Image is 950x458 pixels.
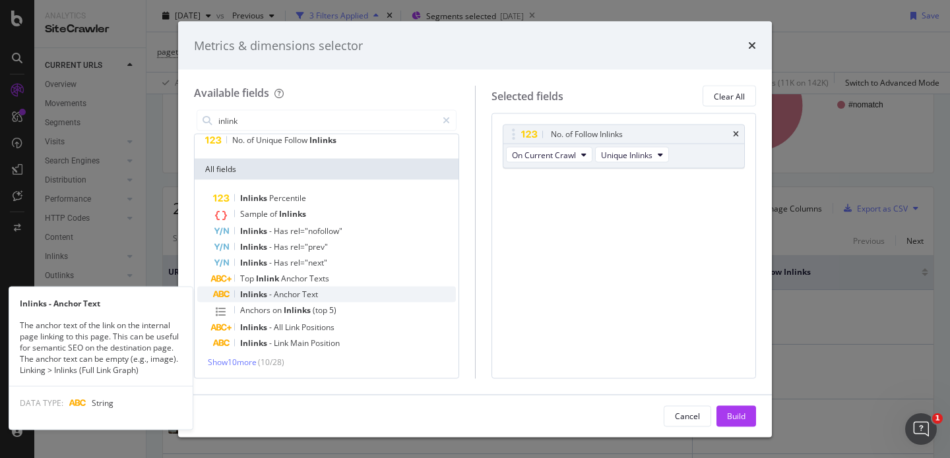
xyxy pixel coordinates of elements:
[240,273,256,284] span: Top
[208,357,257,368] span: Show 10 more
[9,297,193,308] div: Inlinks - Anchor Text
[714,90,745,101] div: Clear All
[905,413,937,445] iframe: Intercom live chat
[274,337,290,349] span: Link
[595,147,669,163] button: Unique Inlinks
[733,130,739,138] div: times
[503,125,745,169] div: No. of Follow InlinkstimesOn Current CrawlUnique Inlinks
[279,208,306,219] span: Inlinks
[284,134,309,146] span: Follow
[232,134,247,146] span: No.
[290,225,342,237] span: rel="nofollow"
[272,304,284,316] span: on
[240,257,269,268] span: Inlinks
[256,273,281,284] span: Inlink
[240,304,272,316] span: Anchors
[491,88,563,103] div: Selected fields
[290,257,327,268] span: rel="next"
[601,149,652,160] span: Unique Inlinks
[194,86,269,100] div: Available fields
[329,304,336,316] span: 5)
[270,208,279,219] span: of
[240,192,269,204] span: Inlinks
[256,134,284,146] span: Unique
[274,257,290,268] span: Has
[258,357,284,368] span: ( 10 / 28 )
[512,149,576,160] span: On Current Crawl
[269,337,274,349] span: -
[932,413,943,424] span: 1
[290,241,328,252] span: rel="prev"
[703,86,756,107] button: Clear All
[675,410,700,421] div: Cancel
[269,257,274,268] span: -
[716,405,756,426] button: Build
[240,337,269,349] span: Inlinks
[309,134,336,146] span: Inlinks
[194,37,363,54] div: Metrics & dimensions selector
[309,273,329,284] span: Texts
[269,225,274,237] span: -
[274,225,290,237] span: Has
[285,322,301,333] span: Link
[313,304,329,316] span: (top
[727,410,745,421] div: Build
[274,322,285,333] span: All
[274,289,302,300] span: Anchor
[284,304,313,316] span: Inlinks
[195,159,459,180] div: All fields
[748,37,756,54] div: times
[281,273,309,284] span: Anchor
[178,21,772,437] div: modal
[247,134,256,146] span: of
[551,128,623,141] div: No. of Follow Inlinks
[240,289,269,300] span: Inlinks
[290,337,311,349] span: Main
[269,289,274,300] span: -
[506,147,592,163] button: On Current Crawl
[217,111,437,130] input: Search by field name
[9,319,193,376] div: The anchor text of the link on the internal page linking to this page. This can be useful for sem...
[240,208,270,219] span: Sample
[269,322,274,333] span: -
[269,241,274,252] span: -
[301,322,334,333] span: Positions
[240,241,269,252] span: Inlinks
[311,337,340,349] span: Position
[274,241,290,252] span: Has
[269,192,306,204] span: Percentile
[664,405,711,426] button: Cancel
[240,322,269,333] span: Inlinks
[302,289,318,300] span: Text
[240,225,269,237] span: Inlinks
